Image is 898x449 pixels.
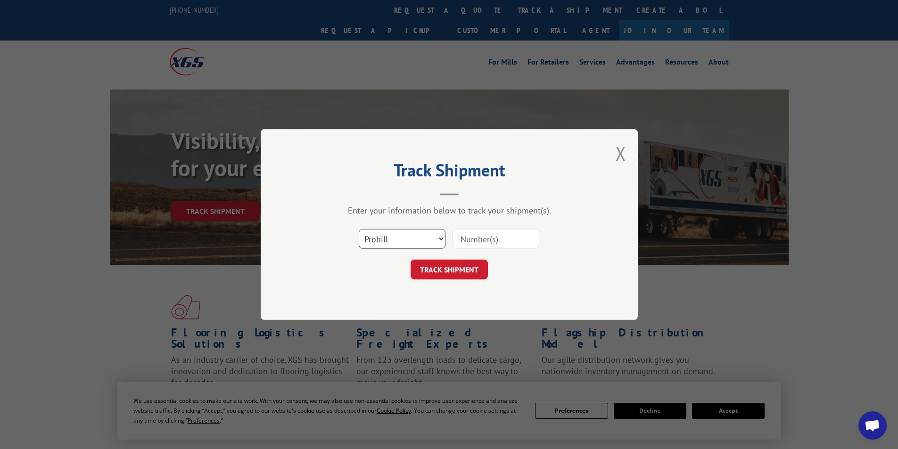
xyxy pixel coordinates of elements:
div: Enter your information below to track your shipment(s). [308,205,591,216]
h2: Track Shipment [308,163,591,181]
button: Close modal [616,141,626,166]
div: Open chat [858,411,887,440]
input: Number(s) [453,229,539,249]
button: TRACK SHIPMENT [411,260,488,279]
